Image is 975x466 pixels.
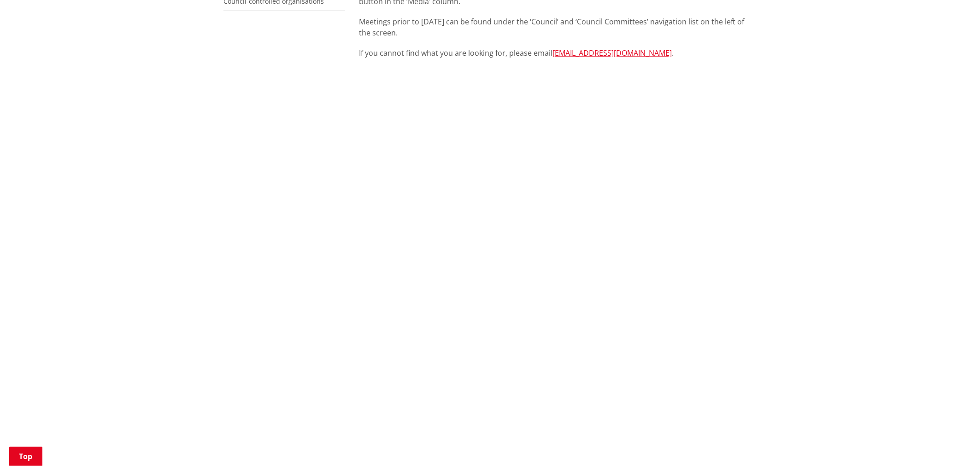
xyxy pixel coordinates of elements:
p: Meetings prior to [DATE] can be found under the ‘Council’ and ‘Council Committees’ navigation lis... [359,16,752,38]
iframe: Messenger Launcher [933,427,966,460]
p: If you cannot find what you are looking for, please email . [359,47,752,58]
a: Top [9,447,42,466]
a: [EMAIL_ADDRESS][DOMAIN_NAME] [552,48,672,58]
